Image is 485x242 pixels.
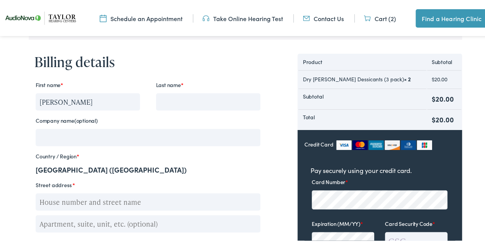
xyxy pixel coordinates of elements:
[36,114,260,124] label: Company name
[432,74,447,81] bdi: 20.00
[312,217,374,227] label: Expiration (MM/YY)
[72,179,75,187] abbr: required
[36,163,187,173] strong: [GEOGRAPHIC_DATA] ([GEOGRAPHIC_DATA])
[181,79,184,87] abbr: required
[336,139,352,148] img: visa
[36,78,140,89] label: First name
[364,13,396,21] a: Cart (2)
[100,13,107,21] img: utility icon
[432,92,454,102] bdi: 20.00
[61,79,63,87] abbr: required
[202,13,209,21] img: utility icon
[427,53,461,68] th: Subtotal
[432,92,436,102] span: $
[36,192,260,209] input: House number and street name
[303,13,344,21] a: Contact Us
[298,108,426,128] th: Total
[432,218,435,226] abbr: required
[35,52,261,69] h3: Billing details
[77,151,79,158] abbr: required
[352,139,368,148] img: mastercard
[385,139,400,148] img: discover
[74,115,98,123] span: (optional)
[36,149,260,160] label: Country / Region
[345,176,348,184] abbr: required
[156,78,260,89] label: Last name
[360,218,363,226] abbr: required
[298,69,426,86] td: Dry [PERSON_NAME] Dessicants (3 pack)
[304,137,432,148] label: Credit Card
[432,74,434,81] span: $
[385,217,447,227] label: Card Security Code
[368,139,384,148] img: amex
[401,139,416,148] img: dinersclub
[404,74,411,81] strong: × 2
[311,164,449,174] p: Pay securely using your credit card.
[303,13,310,21] img: utility icon
[298,87,426,107] th: Subtotal
[36,214,260,231] input: Apartment, suite, unit, etc. (optional)
[36,178,260,189] label: Street address
[432,113,454,123] bdi: 20.00
[432,113,436,123] span: $
[298,53,426,68] th: Product
[202,13,283,21] a: Take Online Hearing Test
[312,175,447,186] label: Card Number
[100,13,182,21] a: Schedule an Appointment
[417,139,432,148] img: jcb
[364,13,371,21] img: utility icon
